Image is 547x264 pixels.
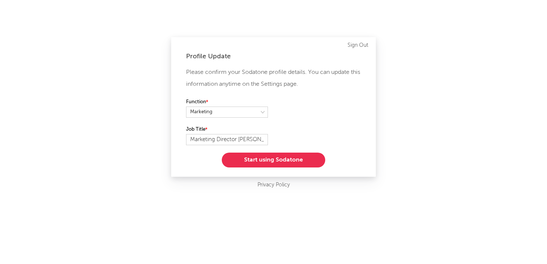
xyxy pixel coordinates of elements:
[186,52,361,61] div: Profile Update
[186,98,268,107] label: Function
[257,180,290,190] a: Privacy Policy
[222,153,325,167] button: Start using Sodatone
[348,41,368,50] a: Sign Out
[186,125,268,134] label: Job Title
[186,66,361,90] p: Please confirm your Sodatone profile details. You can update this information anytime on the Sett...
